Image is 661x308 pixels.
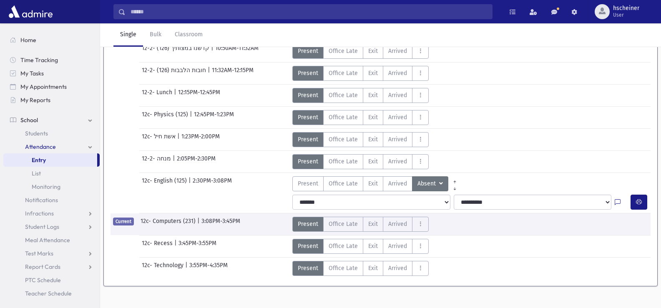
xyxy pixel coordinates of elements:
[292,239,429,254] div: AttTypes
[32,170,41,177] span: List
[388,113,407,122] span: Arrived
[613,5,639,12] span: hscheiner
[329,242,358,250] span: Office Late
[20,70,44,77] span: My Tasks
[292,110,429,125] div: AttTypes
[25,196,58,204] span: Notifications
[298,69,318,78] span: Present
[25,236,70,244] span: Meal Attendance
[292,154,429,169] div: AttTypes
[3,167,100,180] a: List
[178,239,216,254] span: 3:45PM-3:55PM
[32,183,60,190] span: Monitoring
[388,157,407,166] span: Arrived
[215,44,259,59] span: 10:50AM-11:32AM
[3,33,100,47] a: Home
[298,113,318,122] span: Present
[3,113,100,127] a: School
[25,263,60,270] span: Report Cards
[177,132,181,147] span: |
[3,193,100,207] a: Notifications
[25,143,56,150] span: Attendance
[143,23,168,47] a: Bulk
[292,66,429,81] div: AttTypes
[142,44,211,59] span: 12-2- קדשנו במצותיך (126)
[329,135,358,144] span: Office Late
[177,154,216,169] span: 2:05PM-2:30PM
[3,220,100,233] a: Student Logs
[298,135,318,144] span: Present
[113,23,143,47] a: Single
[142,239,174,254] span: 12c- Recess
[388,69,407,78] span: Arrived
[25,130,48,137] span: Students
[3,260,100,273] a: Report Cards
[20,96,50,104] span: My Reports
[298,264,318,273] span: Present
[329,47,358,55] span: Office Late
[388,220,407,228] span: Arrived
[388,242,407,250] span: Arrived
[329,113,358,122] span: Office Late
[3,233,100,247] a: Meal Attendance
[189,261,228,276] span: 3:55PM-4:35PM
[141,217,197,232] span: 12c- Computers (231)
[113,218,134,225] span: Current
[412,176,448,191] button: Absent
[292,261,429,276] div: AttTypes
[194,110,234,125] span: 12:45PM-1:23PM
[25,223,59,230] span: Student Logs
[142,176,188,191] span: 12c- English (125)
[298,91,318,100] span: Present
[292,88,429,103] div: AttTypes
[211,44,215,59] span: |
[3,67,100,80] a: My Tasks
[174,239,178,254] span: |
[368,113,378,122] span: Exit
[368,135,378,144] span: Exit
[298,47,318,55] span: Present
[298,157,318,166] span: Present
[142,154,173,169] span: 12-2- מנחה
[388,91,407,100] span: Arrived
[292,132,429,147] div: AttTypes
[388,47,407,55] span: Arrived
[3,207,100,220] a: Infractions
[329,264,358,273] span: Office Late
[388,135,407,144] span: Arrived
[3,180,100,193] a: Monitoring
[3,153,97,167] a: Entry
[368,91,378,100] span: Exit
[368,157,378,166] span: Exit
[208,66,212,81] span: |
[368,179,378,188] span: Exit
[32,156,46,164] span: Entry
[193,176,232,191] span: 2:30PM-3:08PM
[329,157,358,166] span: Office Late
[3,140,100,153] a: Attendance
[25,210,54,217] span: Infractions
[329,91,358,100] span: Office Late
[368,47,378,55] span: Exit
[298,242,318,250] span: Present
[197,217,201,232] span: |
[292,217,429,232] div: AttTypes
[178,88,220,103] span: 12:15PM-12:45PM
[368,220,378,228] span: Exit
[212,66,254,81] span: 11:32AM-12:15PM
[329,179,358,188] span: Office Late
[20,116,38,124] span: School
[142,261,185,276] span: 12c- Technology
[25,276,61,284] span: PTC Schedule
[329,220,358,228] span: Office Late
[20,36,36,44] span: Home
[20,56,58,64] span: Time Tracking
[613,12,639,18] span: User
[142,132,177,147] span: 12c- אשת חיל
[25,250,53,257] span: Test Marks
[298,179,318,188] span: Present
[3,247,100,260] a: Test Marks
[292,44,429,59] div: AttTypes
[20,83,67,90] span: My Appointments
[368,264,378,273] span: Exit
